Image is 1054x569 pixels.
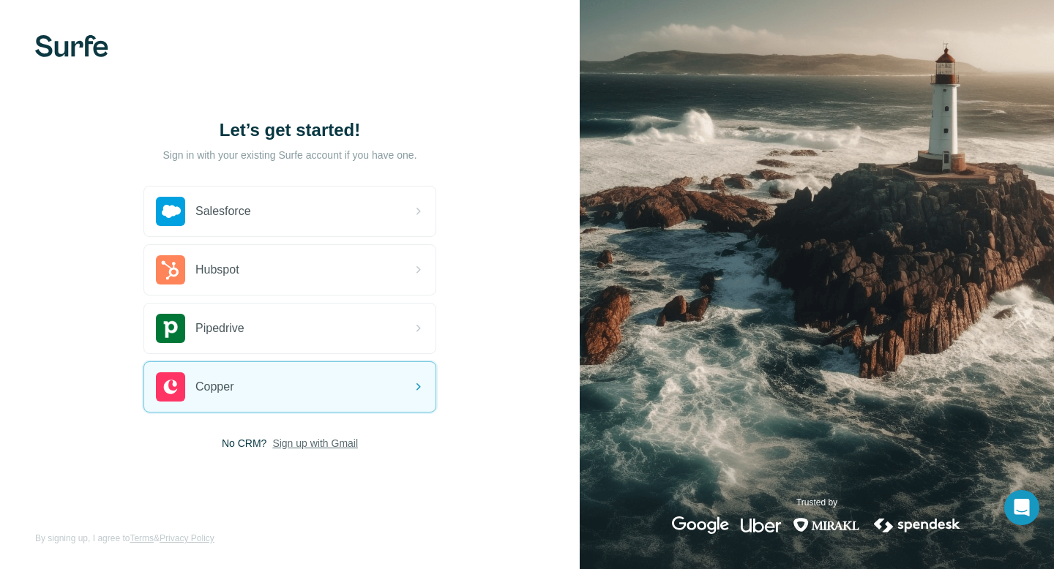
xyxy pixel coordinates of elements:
[162,148,416,162] p: Sign in with your existing Surfe account if you have one.
[222,436,266,451] span: No CRM?
[35,35,108,57] img: Surfe's logo
[156,372,185,402] img: copper's logo
[130,533,154,543] a: Terms
[195,378,233,396] span: Copper
[35,532,214,545] span: By signing up, I agree to &
[741,516,781,534] img: uber's logo
[160,533,214,543] a: Privacy Policy
[195,203,251,220] span: Salesforce
[195,320,244,337] span: Pipedrive
[1004,490,1039,525] div: Open Intercom Messenger
[793,516,860,534] img: mirakl's logo
[872,516,963,534] img: spendesk's logo
[156,314,185,343] img: pipedrive's logo
[156,255,185,284] img: hubspot's logo
[156,197,185,226] img: salesforce's logo
[796,496,837,509] p: Trusted by
[143,118,436,142] h1: Let’s get started!
[672,516,729,534] img: google's logo
[195,261,239,279] span: Hubspot
[272,436,358,451] button: Sign up with Gmail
